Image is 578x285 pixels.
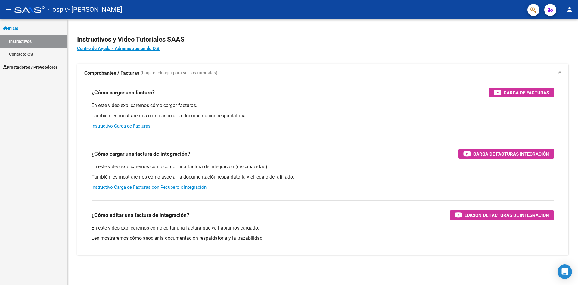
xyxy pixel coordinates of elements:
span: Carga de Facturas Integración [473,150,549,158]
div: Open Intercom Messenger [558,264,572,279]
span: Prestadores / Proveedores [3,64,58,71]
p: Les mostraremos cómo asociar la documentación respaldatoria y la trazabilidad. [92,235,554,242]
h3: ¿Cómo cargar una factura? [92,88,155,97]
span: Carga de Facturas [504,89,549,97]
p: En este video explicaremos cómo editar una factura que ya habíamos cargado. [92,225,554,231]
span: - [PERSON_NAME] [68,3,122,16]
button: Carga de Facturas Integración [458,149,554,159]
h3: ¿Cómo editar una factura de integración? [92,211,189,219]
p: En este video explicaremos cómo cargar facturas. [92,102,554,109]
p: También les mostraremos cómo asociar la documentación respaldatoria. [92,112,554,119]
p: En este video explicaremos cómo cargar una factura de integración (discapacidad). [92,163,554,170]
button: Carga de Facturas [489,88,554,97]
button: Edición de Facturas de integración [450,210,554,220]
span: - ospiv [48,3,68,16]
span: Inicio [3,25,18,32]
h2: Instructivos y Video Tutoriales SAAS [77,34,568,45]
a: Centro de Ayuda - Administración de O.S. [77,46,160,51]
mat-expansion-panel-header: Comprobantes / Facturas (haga click aquí para ver los tutoriales) [77,64,568,83]
a: Instructivo Carga de Facturas con Recupero x Integración [92,185,207,190]
mat-icon: person [566,6,573,13]
p: También les mostraremos cómo asociar la documentación respaldatoria y el legajo del afiliado. [92,174,554,180]
span: Edición de Facturas de integración [465,211,549,219]
mat-icon: menu [5,6,12,13]
a: Instructivo Carga de Facturas [92,123,151,129]
span: (haga click aquí para ver los tutoriales) [141,70,217,77]
strong: Comprobantes / Facturas [84,70,139,77]
h3: ¿Cómo cargar una factura de integración? [92,150,190,158]
div: Comprobantes / Facturas (haga click aquí para ver los tutoriales) [77,83,568,255]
